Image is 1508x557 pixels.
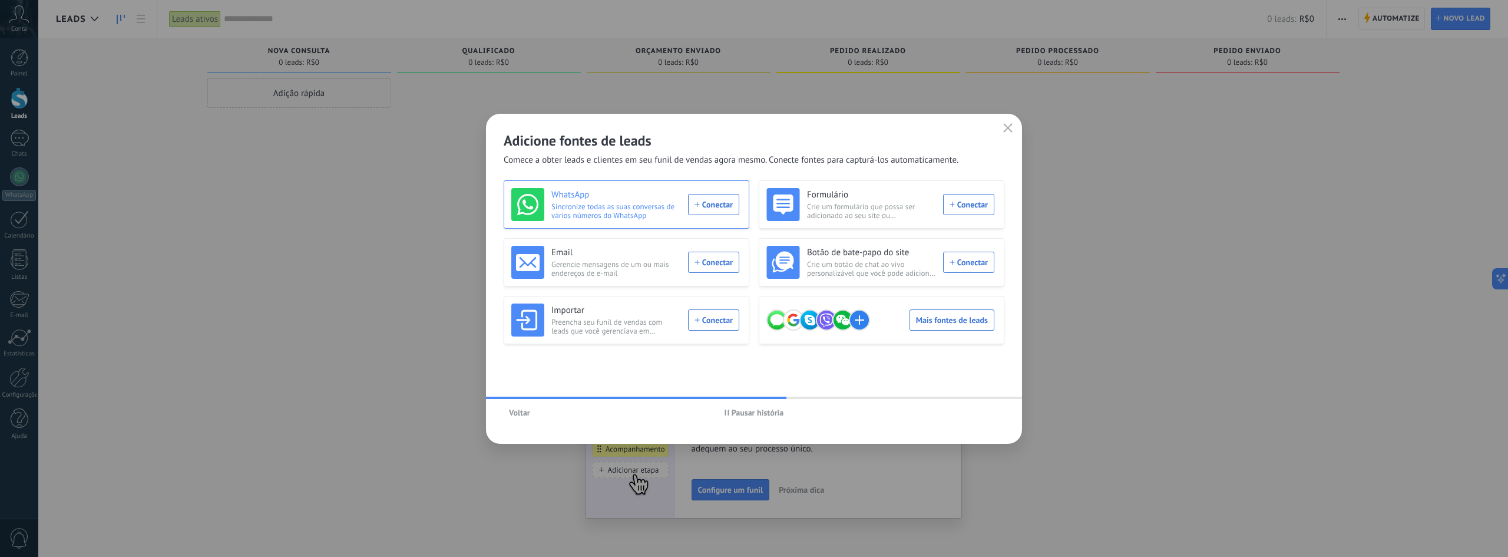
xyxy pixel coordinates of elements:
span: Voltar [509,408,530,417]
span: Crie um botão de chat ao vivo personalizável que você pode adicionar ao seu site [807,260,936,278]
button: Pausar história [719,404,789,421]
span: Preencha seu funil de vendas com leads que você gerenciava em planilhas [551,318,681,335]
span: Gerencie mensagens de um ou mais endereços de e-mail [551,260,681,278]
h3: Email [551,247,681,259]
h3: Importar [551,305,681,317]
h3: Botão de bate-papo do site [807,247,936,259]
h3: WhatsApp [551,189,681,201]
span: Pausar história [732,408,784,417]
span: Sincronize todas as suas conversas de vários números do WhatsApp [551,202,681,220]
button: Voltar [504,404,535,421]
span: Crie um formulário que possa ser adicionado ao seu site ou compartilhado como um link [807,202,936,220]
h2: Adicione fontes de leads [504,131,1004,150]
h3: Formulário [807,189,936,201]
span: Comece a obter leads e clientes em seu funil de vendas agora mesmo. Conecte fontes para capturá-l... [504,154,958,166]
